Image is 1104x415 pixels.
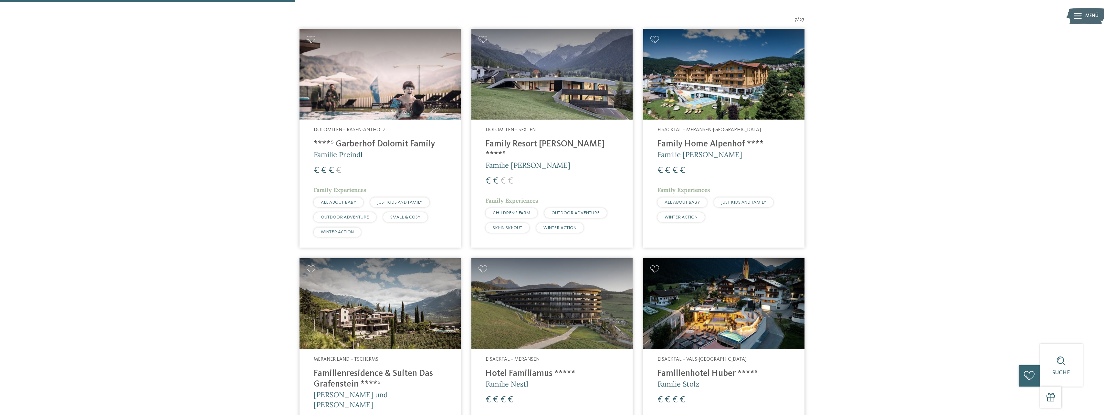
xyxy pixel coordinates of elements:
img: Familienhotels gesucht? Hier findet ihr die besten! [471,258,633,349]
span: € [665,166,670,175]
span: WINTER ACTION [321,230,354,234]
span: ALL ABOUT BABY [321,200,356,205]
span: ALL ABOUT BABY [665,200,700,205]
span: Eisacktal – Vals-[GEOGRAPHIC_DATA] [657,357,747,362]
span: WINTER ACTION [543,226,576,230]
span: Dolomiten – Rasen-Antholz [314,127,386,133]
a: Familienhotels gesucht? Hier findet ihr die besten! Eisacktal – Meransen-[GEOGRAPHIC_DATA] Family... [643,29,804,248]
h4: ****ˢ Garberhof Dolomit Family [314,139,447,150]
span: CHILDREN’S FARM [493,211,530,215]
a: Familienhotels gesucht? Hier findet ihr die besten! Dolomiten – Sexten Family Resort [PERSON_NAME... [471,29,633,248]
span: OUTDOOR ADVENTURE [321,215,369,219]
span: € [508,395,513,405]
img: Familienhotels gesucht? Hier findet ihr die besten! [643,258,804,349]
span: € [680,166,685,175]
span: € [672,166,678,175]
span: Family Experiences [486,197,538,204]
span: JUST KIDS AND FAMILY [721,200,766,205]
span: Family Experiences [314,186,366,194]
span: € [657,166,663,175]
span: € [493,176,499,186]
span: Dolomiten – Sexten [486,127,536,133]
span: € [665,395,670,405]
img: Familienhotels gesucht? Hier findet ihr die besten! [300,258,461,349]
span: Familie Nestl [486,379,528,388]
span: € [680,395,685,405]
span: Eisacktal – Meransen [486,357,540,362]
span: € [657,395,663,405]
span: € [314,166,319,175]
span: Meraner Land – Tscherms [314,357,378,362]
h4: Family Resort [PERSON_NAME] ****ˢ [486,139,618,160]
img: Familienhotels gesucht? Hier findet ihr die besten! [300,29,461,120]
span: € [493,395,499,405]
span: € [336,166,342,175]
span: Familie [PERSON_NAME] [657,150,742,159]
span: OUTDOOR ADVENTURE [552,211,600,215]
span: 7 [794,16,797,24]
span: € [321,166,327,175]
span: / [797,16,799,24]
h4: Familienresidence & Suiten Das Grafenstein ****ˢ [314,368,447,390]
span: Eisacktal – Meransen-[GEOGRAPHIC_DATA] [657,127,761,133]
a: Familienhotels gesucht? Hier findet ihr die besten! Dolomiten – Rasen-Antholz ****ˢ Garberhof Dol... [300,29,461,248]
span: € [500,395,506,405]
span: Family Experiences [657,186,710,194]
img: Family Home Alpenhof **** [643,29,804,120]
span: € [508,176,513,186]
img: Family Resort Rainer ****ˢ [471,29,633,120]
span: € [329,166,334,175]
span: € [500,176,506,186]
span: Familie Preindl [314,150,363,159]
span: Familie [PERSON_NAME] [486,161,570,170]
span: € [672,395,678,405]
span: SMALL & COSY [390,215,420,219]
h4: Familienhotel Huber ****ˢ [657,368,790,379]
span: € [486,395,491,405]
span: Familie Stolz [657,379,699,388]
span: JUST KIDS AND FAMILY [377,200,422,205]
span: Suche [1052,370,1070,376]
span: WINTER ACTION [665,215,698,219]
span: [PERSON_NAME] und [PERSON_NAME] [314,390,388,409]
span: 27 [799,16,804,24]
h4: Family Home Alpenhof **** [657,139,790,150]
span: SKI-IN SKI-OUT [493,226,522,230]
span: € [486,176,491,186]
